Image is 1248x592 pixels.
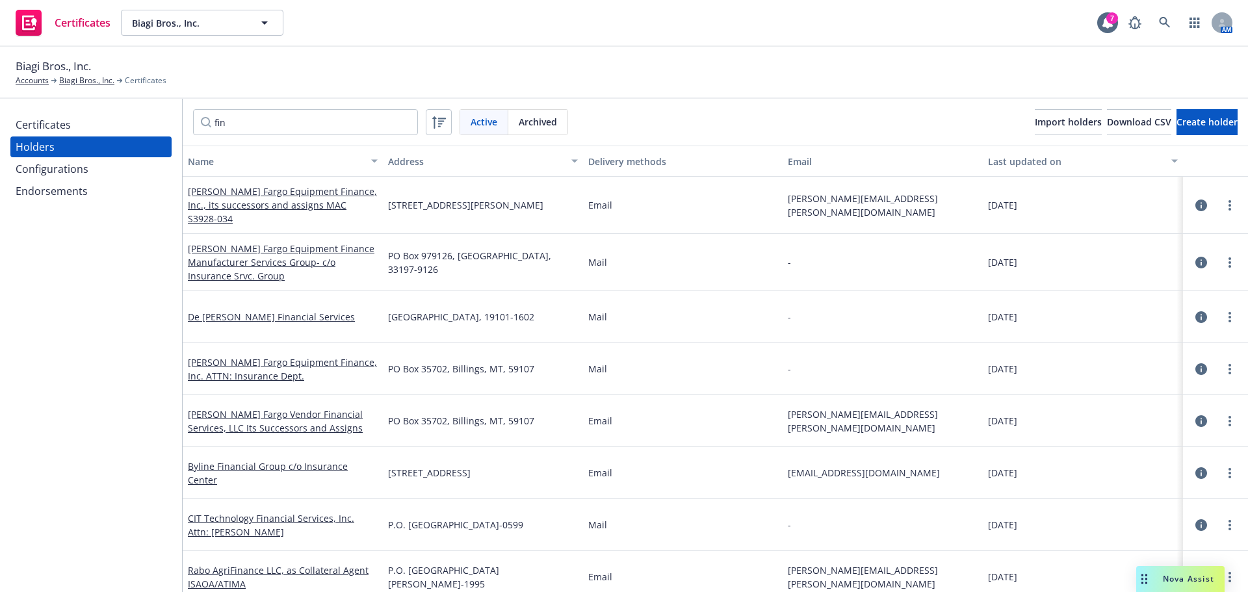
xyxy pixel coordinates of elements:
a: [PERSON_NAME] Fargo Equipment Finance, Inc. ATTN: Insurance Dept. [188,356,377,382]
div: - [788,362,791,376]
a: Report a Bug [1122,10,1148,36]
span: [GEOGRAPHIC_DATA], 19101-1602 [388,310,534,324]
div: 7 [1106,12,1118,24]
a: Configurations [10,159,172,179]
a: more [1222,309,1238,325]
button: Create holder [1176,109,1238,135]
span: Active [471,115,497,129]
div: Last updated on [988,155,1163,168]
a: [PERSON_NAME] Fargo Equipment Finance Manufacturer Services Group- c/o Insurance Srvc. Group [188,242,374,282]
a: more [1222,361,1238,377]
a: Certificates [10,5,116,41]
a: Switch app [1182,10,1208,36]
a: Import holders [1035,109,1102,135]
span: Biagi Bros., Inc. [132,16,244,30]
div: [DATE] [988,518,1178,532]
div: Name [188,155,363,168]
div: [DATE] [988,414,1178,428]
span: [PERSON_NAME][EMAIL_ADDRESS][PERSON_NAME][DOMAIN_NAME] [788,563,978,591]
div: Mail [588,518,778,532]
span: [PERSON_NAME][EMAIL_ADDRESS][PERSON_NAME][DOMAIN_NAME] [788,407,978,435]
span: Nova Assist [1163,573,1214,584]
a: more [1222,255,1238,270]
div: Delivery methods [588,155,778,168]
button: Last updated on [983,146,1183,177]
a: [PERSON_NAME] Fargo Vendor Financial Services, LLC Its Successors and Assigns [188,408,363,434]
a: Rabo AgriFinance LLC, as Collateral Agent ISAOA/ATIMA [188,564,369,590]
div: Configurations [16,159,88,179]
div: [DATE] [988,570,1178,584]
button: Download CSV [1107,109,1171,135]
div: Mail [588,310,778,324]
a: more [1222,517,1238,533]
div: Address [388,155,564,168]
button: Nova Assist [1136,566,1225,592]
a: more [1222,413,1238,429]
span: [STREET_ADDRESS] [388,466,471,480]
a: more [1222,569,1238,585]
span: Import holders [1035,116,1102,128]
div: Endorsements [16,181,88,201]
span: Archived [519,115,557,129]
div: [DATE] [988,362,1178,376]
span: PO Box 35702, Billings, MT, 59107 [388,414,534,428]
a: Search [1152,10,1178,36]
div: Certificates [16,114,71,135]
span: [STREET_ADDRESS][PERSON_NAME] [388,198,543,212]
div: Email [588,466,778,480]
button: Biagi Bros., Inc. [121,10,283,36]
a: Biagi Bros., Inc. [59,75,114,86]
a: Accounts [16,75,49,86]
div: Drag to move [1136,566,1152,592]
span: P.O. [GEOGRAPHIC_DATA]-0599 [388,518,523,532]
span: Certificates [125,75,166,86]
span: Create holder [1176,116,1238,128]
div: [DATE] [988,466,1178,480]
div: - [788,518,791,532]
button: Email [783,146,983,177]
div: - [788,255,791,269]
a: De [PERSON_NAME] Financial Services [188,311,355,323]
div: - [788,310,791,324]
div: Email [588,198,778,212]
a: Byline Financial Group c/o Insurance Center [188,460,348,486]
span: Certificates [55,18,110,28]
div: Holders [16,136,55,157]
span: Download CSV [1107,116,1171,128]
a: CIT Technology Financial Services, Inc. Attn: [PERSON_NAME] [188,512,354,538]
div: [DATE] [988,255,1178,269]
div: [DATE] [988,198,1178,212]
span: P.O. [GEOGRAPHIC_DATA][PERSON_NAME]-1995 [388,563,578,591]
input: Filter by keyword [193,109,418,135]
a: Certificates [10,114,172,135]
button: Address [383,146,583,177]
a: Endorsements [10,181,172,201]
span: PO Box 35702, Billings, MT, 59107 [388,362,534,376]
a: [PERSON_NAME] Fargo Equipment Finance, Inc., its successors and assigns MAC S3928-034 [188,185,377,225]
button: Delivery methods [583,146,783,177]
div: Mail [588,255,778,269]
div: Email [588,570,778,584]
span: PO Box 979126, [GEOGRAPHIC_DATA], 33197-9126 [388,249,578,276]
div: [DATE] [988,310,1178,324]
div: Email [588,414,778,428]
span: Biagi Bros., Inc. [16,58,91,75]
div: Email [788,155,978,168]
span: [EMAIL_ADDRESS][DOMAIN_NAME] [788,466,978,480]
a: more [1222,198,1238,213]
a: Holders [10,136,172,157]
span: [PERSON_NAME][EMAIL_ADDRESS][PERSON_NAME][DOMAIN_NAME] [788,192,978,219]
button: Name [183,146,383,177]
a: more [1222,465,1238,481]
div: Mail [588,362,778,376]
